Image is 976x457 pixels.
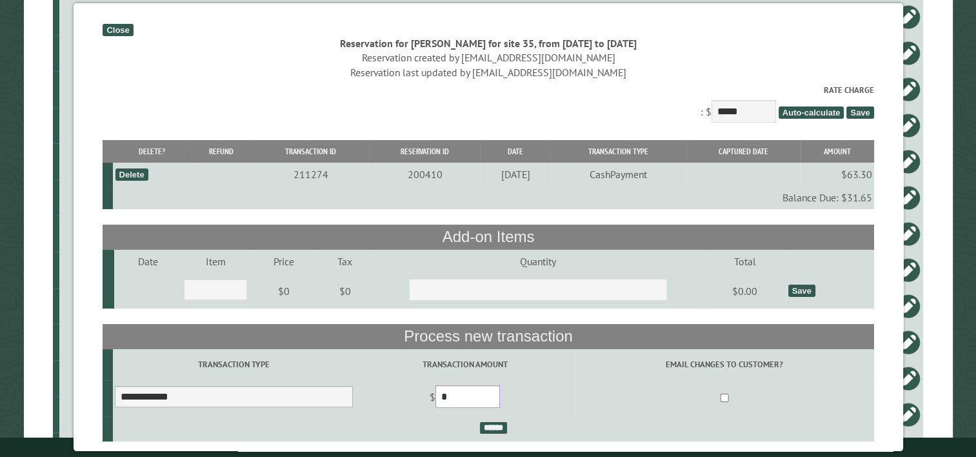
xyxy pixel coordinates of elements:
label: Rate Charge [103,84,873,96]
th: Transaction ID [252,140,369,163]
td: 200410 [369,163,481,186]
label: Transaction Amount [357,358,572,371]
th: Amount [800,140,873,163]
div: 14 [65,10,115,23]
th: Refund [190,140,252,163]
td: $0.00 [704,273,786,309]
label: Transaction Type [115,358,353,371]
td: Item [181,250,249,273]
th: Add-on Items [103,225,873,249]
div: 31 [65,191,115,204]
td: Total [704,250,786,273]
th: Process new transaction [103,324,873,349]
td: $0 [318,273,371,309]
div: 35 [65,300,115,312]
div: 30 [65,155,115,168]
div: 26 [65,119,115,132]
span: Save [846,107,873,119]
span: Auto-calculate [778,107,844,119]
div: 36 [65,46,115,59]
td: $ [355,380,575,416]
div: 29 [65,336,115,349]
div: 5A [65,83,115,96]
td: Quantity [371,250,704,273]
td: $63.30 [800,163,873,186]
td: CashPayment [550,163,686,186]
th: Date [481,140,550,163]
td: [DATE] [481,163,550,186]
th: Transaction Type [550,140,686,163]
div: Reservation created by [EMAIL_ADDRESS][DOMAIN_NAME] [103,50,873,65]
div: 23 [65,227,115,240]
div: Reservation for [PERSON_NAME] for site 35, from [DATE] to [DATE] [103,36,873,50]
td: $0 [249,273,318,309]
th: Delete? [113,140,190,163]
td: Date [114,250,182,273]
th: Reservation ID [369,140,481,163]
td: Price [249,250,318,273]
td: 211274 [252,163,369,186]
div: Reservation last updated by [EMAIL_ADDRESS][DOMAIN_NAME] [103,65,873,79]
label: Email changes to customer? [577,358,871,371]
th: Captured Date [686,140,800,163]
div: 28 [65,372,115,385]
div: Delete [115,168,148,181]
div: : $ [103,84,873,126]
td: Tax [318,250,371,273]
div: Save [788,285,815,297]
div: 2 [65,408,115,421]
td: Balance Due: $31.65 [113,186,873,209]
div: Close [103,24,133,36]
div: 46 [65,263,115,276]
